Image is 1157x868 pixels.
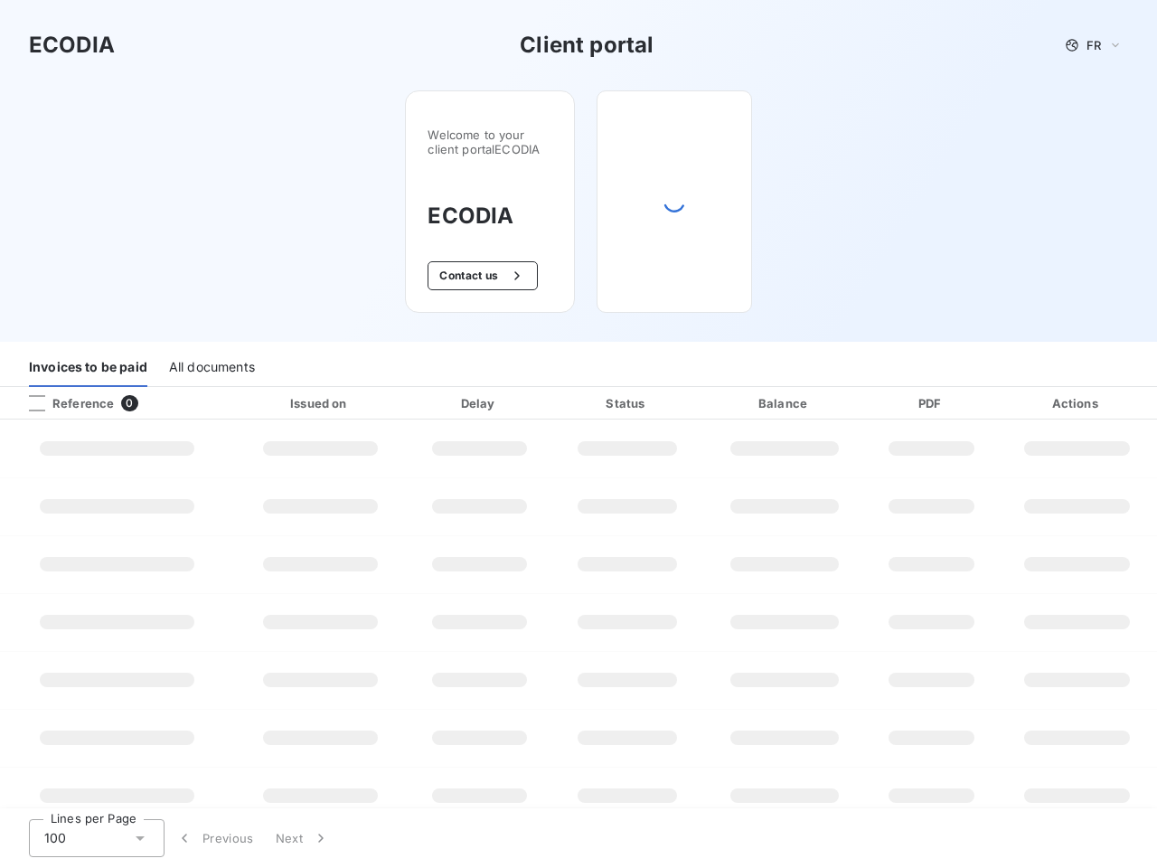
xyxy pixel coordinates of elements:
div: PDF [870,394,993,412]
div: Actions [1000,394,1153,412]
div: Reference [14,395,114,411]
div: Issued on [237,394,403,412]
span: Welcome to your client portal ECODIA [428,127,552,156]
span: FR [1086,38,1101,52]
div: Delay [411,394,549,412]
h3: Client portal [520,29,654,61]
button: Next [265,819,341,857]
button: Contact us [428,261,537,290]
h3: ECODIA [428,200,552,232]
div: Balance [706,394,862,412]
span: 0 [121,395,137,411]
h3: ECODIA [29,29,115,61]
div: All documents [169,349,255,387]
div: Status [556,394,700,412]
button: Previous [165,819,265,857]
div: Invoices to be paid [29,349,147,387]
span: 100 [44,829,66,847]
